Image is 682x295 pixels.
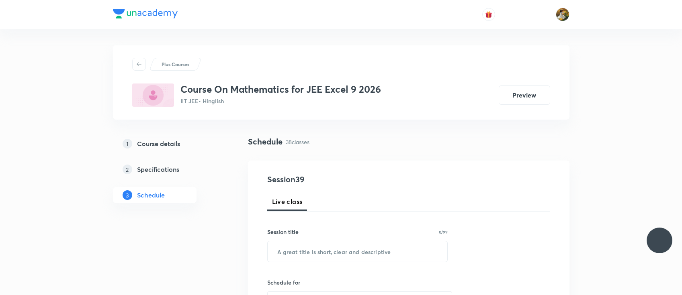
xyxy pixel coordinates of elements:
p: 1 [123,139,132,149]
h5: Specifications [137,165,179,174]
p: 38 classes [286,138,309,146]
h5: Schedule [137,190,165,200]
a: 2Specifications [113,161,222,177]
span: Live class [272,197,303,206]
img: ttu [655,236,664,245]
p: 2 [123,165,132,174]
img: avatar [485,11,492,18]
h6: Session title [267,228,299,236]
h4: Session 39 [267,173,414,185]
a: Company Logo [113,9,178,20]
h3: Course On Mathematics for JEE Excel 9 2026 [180,83,381,95]
p: IIT JEE • Hinglish [180,97,381,105]
h4: Schedule [248,136,283,148]
p: 0/99 [439,230,448,234]
input: A great title is short, clear and descriptive [268,241,448,262]
h5: Course details [137,139,180,149]
a: 1Course details [113,136,222,152]
img: Gayatri Chillure [556,8,569,21]
button: Preview [499,85,550,105]
p: 3 [123,190,132,200]
p: Plus Courses [162,61,189,68]
h6: Schedule for [267,278,448,287]
img: 2A81991A-17F7-4814-8947-5A8212FC1168_plus.png [132,83,174,107]
img: Company Logo [113,9,178,18]
button: avatar [482,8,495,21]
